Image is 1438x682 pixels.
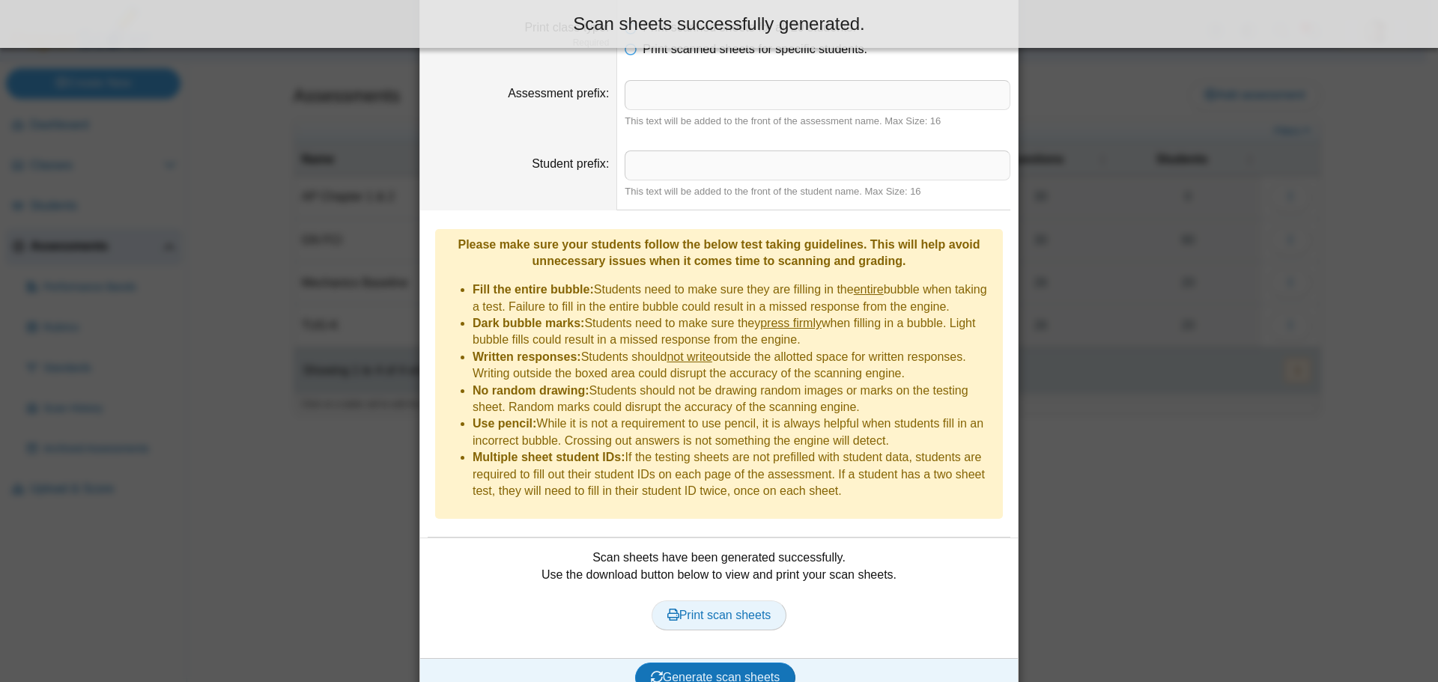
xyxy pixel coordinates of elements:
li: Students need to make sure they are filling in the bubble when taking a test. Failure to fill in ... [473,281,995,315]
b: Use pencil: [473,417,536,430]
li: Students should not be drawing random images or marks on the testing sheet. Random marks could di... [473,383,995,416]
div: Scan sheets successfully generated. [11,11,1427,37]
div: This text will be added to the front of the assessment name. Max Size: 16 [625,115,1010,128]
b: Multiple sheet student IDs: [473,451,625,463]
li: If the testing sheets are not prefilled with student data, students are required to fill out thei... [473,449,995,499]
label: Student prefix [532,157,609,170]
div: Scan sheets have been generated successfully. Use the download button below to view and print you... [428,549,1010,647]
b: No random drawing: [473,384,589,397]
b: Please make sure your students follow the below test taking guidelines. This will help avoid unne... [458,238,980,267]
u: press firmly [760,317,822,329]
a: Print scan sheets [652,600,787,630]
div: This text will be added to the front of the student name. Max Size: 16 [625,185,1010,198]
li: Students should outside the allotted space for written responses. Writing outside the boxed area ... [473,349,995,383]
li: While it is not a requirement to use pencil, it is always helpful when students fill in an incorr... [473,415,995,449]
b: Written responses: [473,350,581,363]
span: Print scan sheets [667,609,771,621]
b: Fill the entire bubble: [473,283,594,296]
u: not write [667,350,712,363]
span: Print scanned sheets for specific students. [643,43,867,55]
u: entire [854,283,884,296]
label: Assessment prefix [508,87,609,100]
li: Students need to make sure they when filling in a bubble. Light bubble fills could result in a mi... [473,315,995,349]
b: Dark bubble marks: [473,317,584,329]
